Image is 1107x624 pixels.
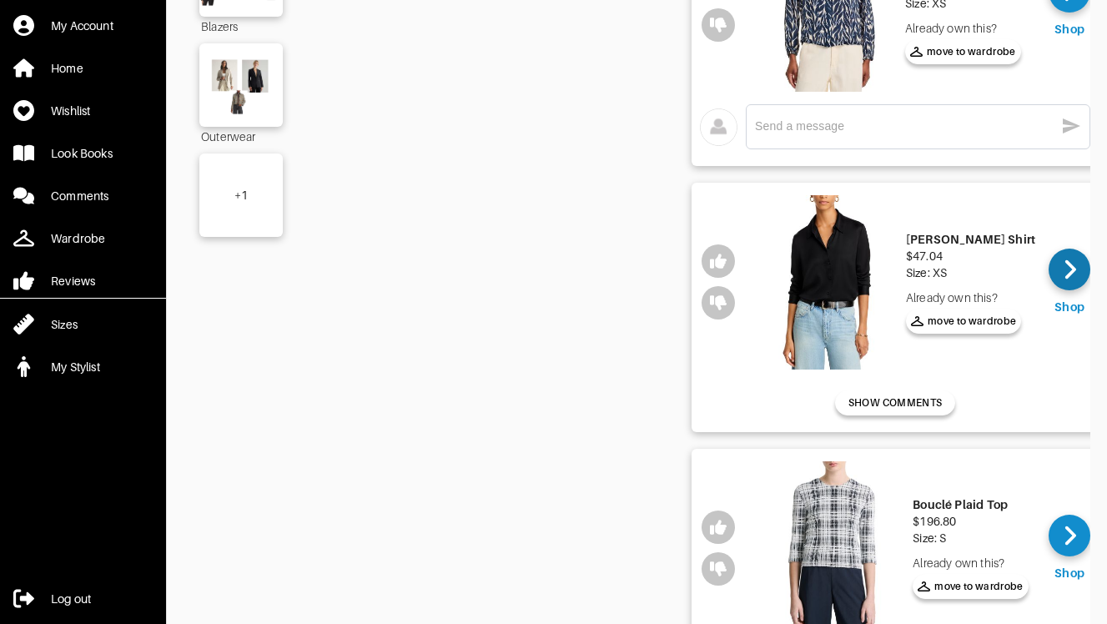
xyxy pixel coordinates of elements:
[51,273,95,289] div: Reviews
[911,314,1017,329] span: move to wardrobe
[51,230,105,247] div: Wardrobe
[906,248,1035,264] div: $47.04
[913,555,1029,571] div: Already own this?
[51,188,108,204] div: Comments
[758,195,898,370] img: Ennis Satin Shirt
[1049,249,1090,315] a: Shop
[51,359,100,375] div: My Stylist
[906,264,1035,281] div: Size: XS
[1054,565,1084,581] div: Shop
[918,579,1024,594] span: move to wardrobe
[700,108,737,146] img: avatar
[51,316,78,333] div: Sizes
[848,395,942,410] span: SHOW COMMENTS
[906,231,1035,248] div: [PERSON_NAME] Shirt
[194,52,289,118] img: Outfit Outerwear
[905,20,1036,37] div: Already own this?
[199,17,283,35] div: Blazers
[905,39,1021,64] button: move to wardrobe
[913,513,1029,530] div: $196.80
[1054,21,1084,38] div: Shop
[1049,515,1090,581] a: Shop
[906,309,1022,334] button: move to wardrobe
[910,44,1016,59] span: move to wardrobe
[906,289,1035,306] div: Already own this?
[835,390,955,415] button: SHOW COMMENTS
[913,530,1029,546] div: Size: S
[913,496,1029,513] div: Bouclé Plaid Top
[234,187,248,204] div: + 1
[199,127,283,145] div: Outerwear
[51,18,113,34] div: My Account
[51,60,83,77] div: Home
[1054,299,1084,315] div: Shop
[51,591,91,607] div: Log out
[51,145,113,162] div: Look Books
[51,103,90,119] div: Wishlist
[913,574,1029,599] button: move to wardrobe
